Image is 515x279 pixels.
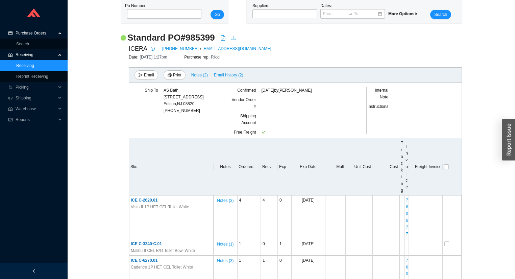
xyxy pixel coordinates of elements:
span: Internal Note [375,88,388,99]
button: Search [430,10,451,19]
span: left [32,269,36,273]
span: Print [173,72,181,78]
input: From [323,10,347,17]
span: Cadence 1P HET CEL Toilet White [131,264,193,271]
th: Cost [372,138,399,195]
span: credit-card [8,31,13,35]
span: Notes ( 3 ) [217,257,234,264]
span: download [231,35,237,41]
button: Email history (2) [214,70,244,80]
span: Warehouse [16,103,56,114]
span: Malibu II CEL B/O Toilet Bowl White [131,247,195,254]
td: [DATE] [291,239,325,256]
button: info-circle [147,44,157,53]
button: printerPrint [164,70,186,80]
td: 4 [237,195,261,239]
a: 760677 [406,198,408,236]
a: Search [16,42,29,46]
span: Purchase Orders [16,28,56,39]
td: 1 [237,239,261,256]
div: Suppliers: [251,2,319,19]
button: Go [211,10,224,19]
span: Shipping [16,93,56,103]
td: 0 [261,239,278,256]
span: More Options [388,11,418,16]
span: Notes ( 2 ) [191,72,208,78]
th: Mult [325,138,345,195]
th: Freight Invoice [409,138,443,195]
div: [PHONE_NUMBER] [164,87,204,114]
span: Free Freight [234,130,256,135]
a: file-pdf [220,35,226,42]
a: [EMAIL_ADDRESS][DOMAIN_NAME] [202,45,271,52]
span: to [348,11,353,16]
div: Sku [130,163,212,170]
input: To [354,10,378,17]
button: Notes (3) [217,197,234,202]
div: Dates: [319,2,387,19]
span: Shipping Account [240,114,256,125]
th: Notes [214,138,237,195]
span: Email history (2) [214,72,243,78]
a: Receiving [16,63,34,68]
span: swap-right [348,11,353,16]
div: Po Number: [125,2,199,19]
span: send [139,73,143,78]
th: Exp Date [291,138,325,195]
span: 4 [263,198,265,203]
a: download [231,35,237,42]
span: Date: [129,55,140,60]
span: Instructions [368,104,388,109]
span: Notes ( 1 ) [217,241,234,248]
span: Email [144,72,154,78]
button: Notes (2) [191,71,208,76]
span: Vendor Order # [231,97,256,109]
button: Notes (1) [217,240,234,245]
span: ICE C-6270.01 [131,258,157,263]
span: Picking [16,82,56,93]
h2: Standard PO # 985399 [127,32,215,44]
span: ICE C-2620.01 [131,198,157,203]
span: Search [434,11,447,18]
td: 0 [278,195,291,239]
th: Recv [261,138,278,195]
a: Reprint Receiving [16,74,48,79]
span: Go [215,11,220,18]
span: file-pdf [220,35,226,41]
span: Receiving [16,49,56,60]
span: check [262,130,266,134]
th: Exp [278,138,291,195]
span: Purchase rep: [184,55,211,60]
span: Notes ( 3 ) [217,197,234,204]
span: ICERA [129,44,147,54]
div: AS Bath [STREET_ADDRESS] Edison , NJ 08820 [164,87,204,107]
span: Reports [16,114,56,125]
th: Ordered [237,138,261,195]
a: [PHONE_NUMBER] [162,45,199,52]
span: Rikki [211,55,220,60]
span: ICE C-3240-C.01 [131,241,162,246]
span: fund [8,118,13,122]
th: Unit Cost [345,138,372,195]
span: info-circle [149,47,156,51]
span: printer [168,73,172,78]
span: caret-right [414,12,418,16]
span: Vista II 1P HET CEL Toilet White [131,204,189,210]
button: sendEmail [134,70,158,80]
span: Ship To [145,88,158,93]
td: 1 [278,239,291,256]
span: Confirmed [237,88,256,93]
span: 1 [263,258,265,263]
button: Notes (3) [217,257,234,262]
th: Invoice [404,138,409,195]
span: [DATE] 1:27pm [140,55,167,60]
span: [DATE] by [PERSON_NAME] [262,87,312,94]
span: / [200,45,201,52]
th: Tracking [399,138,404,195]
td: [DATE] [291,195,325,239]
